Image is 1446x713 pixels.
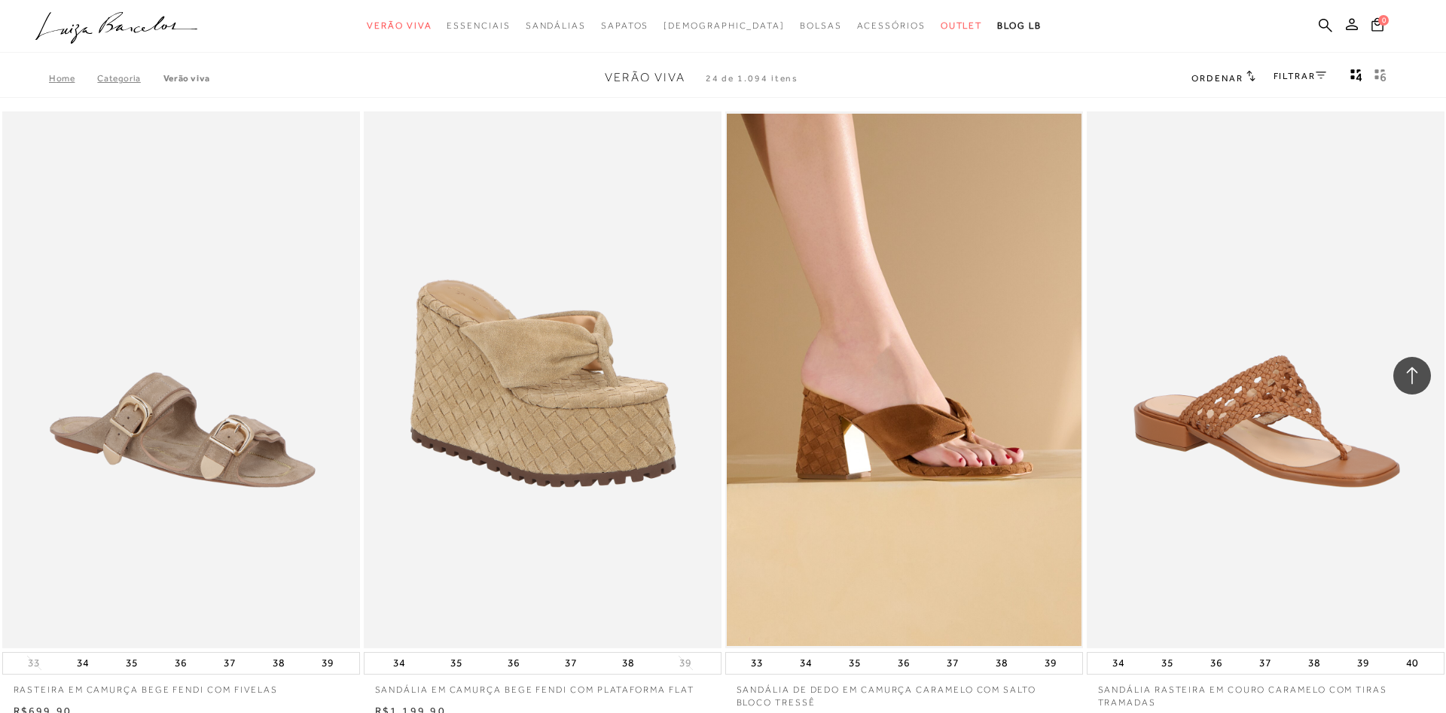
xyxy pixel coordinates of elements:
[170,653,191,674] button: 36
[1304,653,1325,674] button: 38
[795,653,816,674] button: 34
[800,12,842,40] a: noSubCategoriesText
[664,20,785,31] span: [DEMOGRAPHIC_DATA]
[1367,17,1388,37] button: 0
[1157,653,1178,674] button: 35
[49,73,97,84] a: Home
[1088,114,1443,646] img: SANDÁLIA RASTEIRA EM COURO CARAMELO COM TIRAS TRAMADAS
[1353,653,1374,674] button: 39
[1040,653,1061,674] button: 39
[367,20,432,31] span: Verão Viva
[942,653,963,674] button: 37
[1346,68,1367,87] button: Mostrar 4 produtos por linha
[219,653,240,674] button: 37
[941,12,983,40] a: noSubCategoriesText
[367,12,432,40] a: noSubCategoriesText
[857,12,926,40] a: noSubCategoriesText
[941,20,983,31] span: Outlet
[389,653,410,674] button: 34
[1370,68,1391,87] button: gridText6Desc
[893,653,914,674] button: 36
[268,653,289,674] button: 38
[446,653,467,674] button: 35
[1255,653,1276,674] button: 37
[4,114,358,646] img: RASTEIRA EM CAMURÇA BEGE FENDI COM FIVELAS
[727,114,1081,646] img: SANDÁLIA DE DEDO EM CAMURÇA CARAMELO COM SALTO BLOCO TRESSÊ
[526,12,586,40] a: noSubCategoriesText
[447,20,510,31] span: Essenciais
[601,12,648,40] a: noSubCategoriesText
[991,653,1012,674] button: 38
[605,71,685,84] span: Verão Viva
[997,12,1041,40] a: BLOG LB
[675,656,696,670] button: 39
[601,20,648,31] span: Sapatos
[526,20,586,31] span: Sandálias
[746,653,767,674] button: 33
[447,12,510,40] a: noSubCategoriesText
[560,653,581,674] button: 37
[97,73,163,84] a: Categoria
[664,12,785,40] a: noSubCategoriesText
[121,653,142,674] button: 35
[725,675,1083,709] a: SANDÁLIA DE DEDO EM CAMURÇA CARAMELO COM SALTO BLOCO TRESSÊ
[4,114,358,646] a: RASTEIRA EM CAMURÇA BEGE FENDI COM FIVELAS RASTEIRA EM CAMURÇA BEGE FENDI COM FIVELAS
[1088,114,1443,646] a: SANDÁLIA RASTEIRA EM COURO CARAMELO COM TIRAS TRAMADAS SANDÁLIA RASTEIRA EM COURO CARAMELO COM TI...
[1402,653,1423,674] button: 40
[163,73,210,84] a: Verão Viva
[1274,71,1326,81] a: FILTRAR
[997,20,1041,31] span: BLOG LB
[618,653,639,674] button: 38
[844,653,865,674] button: 35
[727,114,1081,646] a: SANDÁLIA DE DEDO EM CAMURÇA CARAMELO COM SALTO BLOCO TRESSÊ SANDÁLIA DE DEDO EM CAMURÇA CARAMELO ...
[2,675,360,696] a: RASTEIRA EM CAMURÇA BEGE FENDI COM FIVELAS
[364,675,721,696] a: SANDÁLIA EM CAMURÇA BEGE FENDI COM PLATAFORMA FLAT
[1108,653,1129,674] button: 34
[503,653,524,674] button: 36
[1191,73,1243,84] span: Ordenar
[23,656,44,670] button: 33
[317,653,338,674] button: 39
[365,114,720,646] a: SANDÁLIA EM CAMURÇA BEGE FENDI COM PLATAFORMA FLAT SANDÁLIA EM CAMURÇA BEGE FENDI COM PLATAFORMA ...
[72,653,93,674] button: 34
[706,73,799,84] span: 24 de 1.094 itens
[1087,675,1444,709] a: SANDÁLIA RASTEIRA EM COURO CARAMELO COM TIRAS TRAMADAS
[365,114,720,646] img: SANDÁLIA EM CAMURÇA BEGE FENDI COM PLATAFORMA FLAT
[1206,653,1227,674] button: 36
[857,20,926,31] span: Acessórios
[800,20,842,31] span: Bolsas
[1378,15,1389,26] span: 0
